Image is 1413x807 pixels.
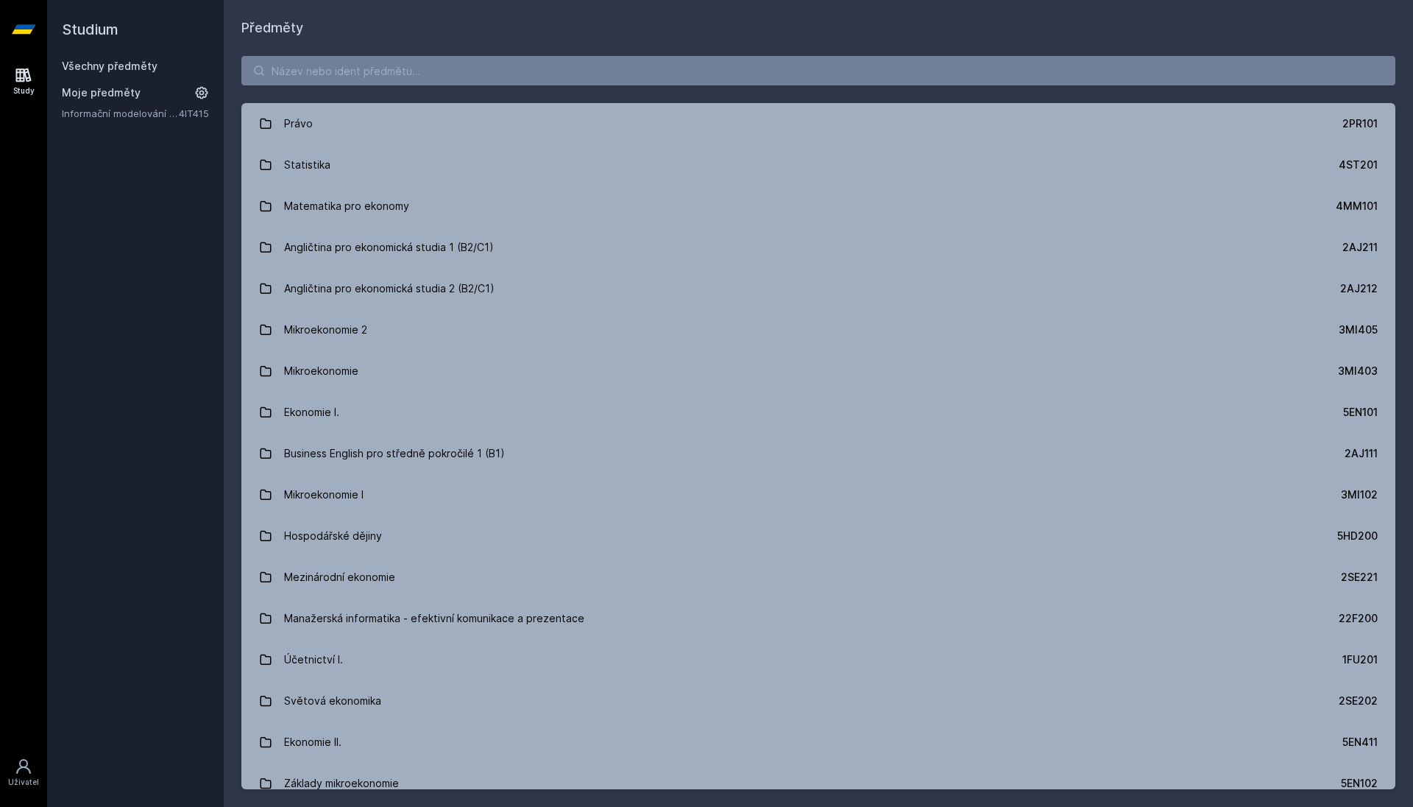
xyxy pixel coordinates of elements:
div: 5EN102 [1341,776,1378,791]
a: Informační modelování organizací [62,106,179,121]
a: Hospodářské dějiny 5HD200 [241,515,1395,557]
a: 4IT415 [179,108,209,119]
a: Statistika 4ST201 [241,144,1395,186]
a: Účetnictví I. 1FU201 [241,639,1395,680]
div: Mikroekonomie I [284,480,364,510]
div: 3MI102 [1341,487,1378,502]
a: Angličtina pro ekonomická studia 1 (B2/C1) 2AJ211 [241,227,1395,268]
div: Mezinárodní ekonomie [284,563,395,592]
a: Mikroekonomie 3MI403 [241,350,1395,392]
div: Manažerská informatika - efektivní komunikace a prezentace [284,604,584,633]
div: 2SE221 [1341,570,1378,585]
div: Statistika [284,150,330,180]
div: 1FU201 [1342,652,1378,667]
div: 4ST201 [1339,158,1378,172]
div: Světová ekonomika [284,686,381,716]
div: 2PR101 [1342,116,1378,131]
div: 22F200 [1339,611,1378,626]
a: Uživatel [3,750,44,795]
a: Manažerská informatika - efektivní komunikace a prezentace 22F200 [241,598,1395,639]
div: Právo [284,109,313,138]
div: 4MM101 [1336,199,1378,214]
div: 2SE202 [1339,694,1378,708]
div: Mikroekonomie [284,356,358,386]
a: Matematika pro ekonomy 4MM101 [241,186,1395,227]
div: 5EN101 [1343,405,1378,420]
div: Ekonomie I. [284,398,339,427]
a: Základy mikroekonomie 5EN102 [241,763,1395,804]
div: Matematika pro ekonomy [284,191,409,221]
div: Study [13,85,35,96]
div: Angličtina pro ekonomická studia 1 (B2/C1) [284,233,494,262]
div: Ekonomie II. [284,727,341,757]
a: Ekonomie I. 5EN101 [241,392,1395,433]
a: Study [3,59,44,104]
div: Angličtina pro ekonomická studia 2 (B2/C1) [284,274,495,303]
input: Název nebo ident předmětu… [241,56,1395,85]
div: 2AJ212 [1340,281,1378,296]
h1: Předměty [241,18,1395,38]
a: Business English pro středně pokročilé 1 (B1) 2AJ111 [241,433,1395,474]
a: Mezinárodní ekonomie 2SE221 [241,557,1395,598]
div: Účetnictví I. [284,645,343,674]
div: 5EN411 [1342,735,1378,750]
a: Ekonomie II. 5EN411 [241,722,1395,763]
div: Hospodářské dějiny [284,521,382,551]
a: Angličtina pro ekonomická studia 2 (B2/C1) 2AJ212 [241,268,1395,309]
a: Mikroekonomie I 3MI102 [241,474,1395,515]
div: 2AJ111 [1345,446,1378,461]
a: Všechny předměty [62,60,157,72]
div: Základy mikroekonomie [284,769,399,798]
div: 3MI403 [1338,364,1378,378]
a: Světová ekonomika 2SE202 [241,680,1395,722]
a: Právo 2PR101 [241,103,1395,144]
div: 3MI405 [1339,323,1378,337]
div: Uživatel [8,777,39,788]
div: 5HD200 [1337,529,1378,543]
div: Mikroekonomie 2 [284,315,367,345]
a: Mikroekonomie 2 3MI405 [241,309,1395,350]
div: 2AJ211 [1342,240,1378,255]
span: Moje předměty [62,85,141,100]
div: Business English pro středně pokročilé 1 (B1) [284,439,505,468]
